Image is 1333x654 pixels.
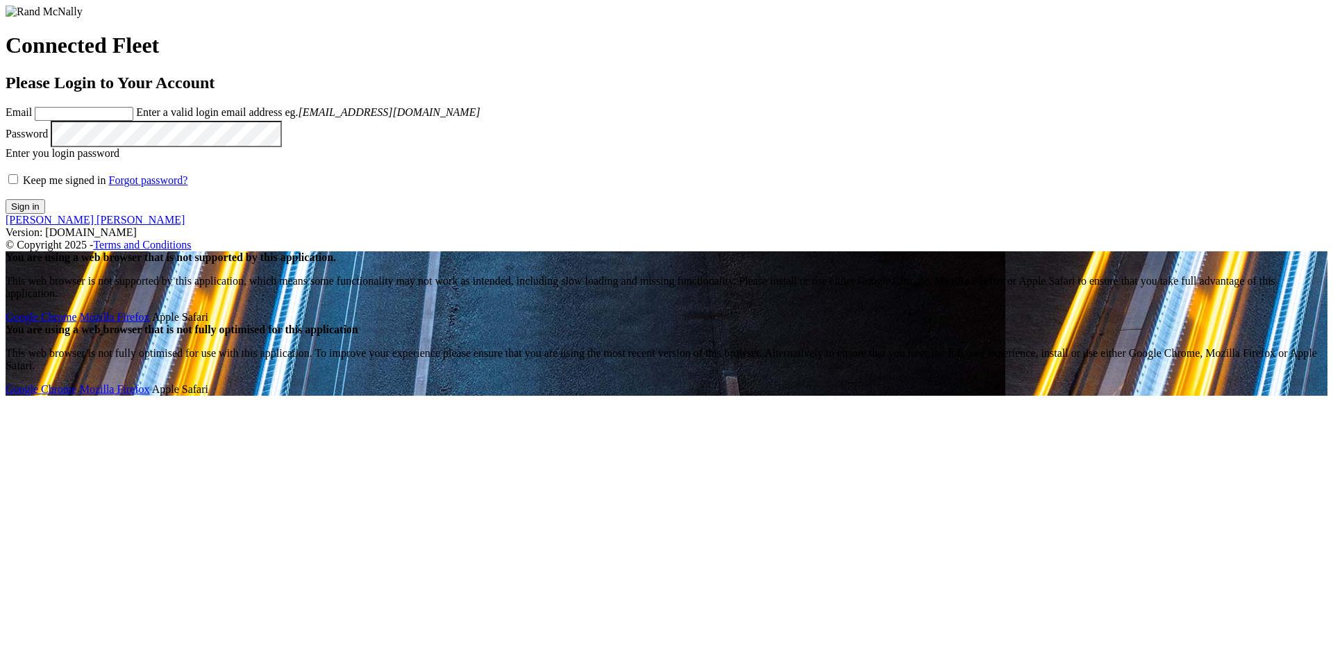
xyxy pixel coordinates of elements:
[6,6,83,18] img: Rand McNally
[6,199,45,214] button: Sign in
[6,6,1327,214] form: main
[93,239,191,251] a: Terms and Conditions
[109,174,188,186] a: Forgot password?
[6,226,1327,239] div: Version: [DOMAIN_NAME]
[23,174,106,186] span: Keep me signed in
[6,347,1327,372] p: This web browser is not fully optimised for use with this application. To improve your experience...
[136,106,480,118] span: Enter a valid login email address eg.
[6,324,358,335] strong: You are using a web browser that is not fully optimised for this application
[6,33,1327,58] h1: Connected Fleet
[6,239,1327,251] div: © Copyright 2025 -
[152,383,208,395] span: Safari
[6,383,77,395] a: Google Chrome
[152,311,208,323] span: Safari
[6,106,32,118] label: Email
[80,383,150,395] a: Mozilla Firefox
[6,128,48,140] label: Password
[6,214,185,226] a: [PERSON_NAME] [PERSON_NAME]
[6,251,336,263] strong: You are using a web browser that is not supported by this application.
[80,311,150,323] a: Mozilla Firefox
[298,106,480,118] em: [EMAIL_ADDRESS][DOMAIN_NAME]
[8,174,18,184] input: Keep me signed in
[6,275,1327,300] p: This web browser is not supported by this application, which means some functionality may not wor...
[6,147,119,159] span: Enter you login password
[6,311,77,323] a: Google Chrome
[6,74,1327,92] h2: Please Login to Your Account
